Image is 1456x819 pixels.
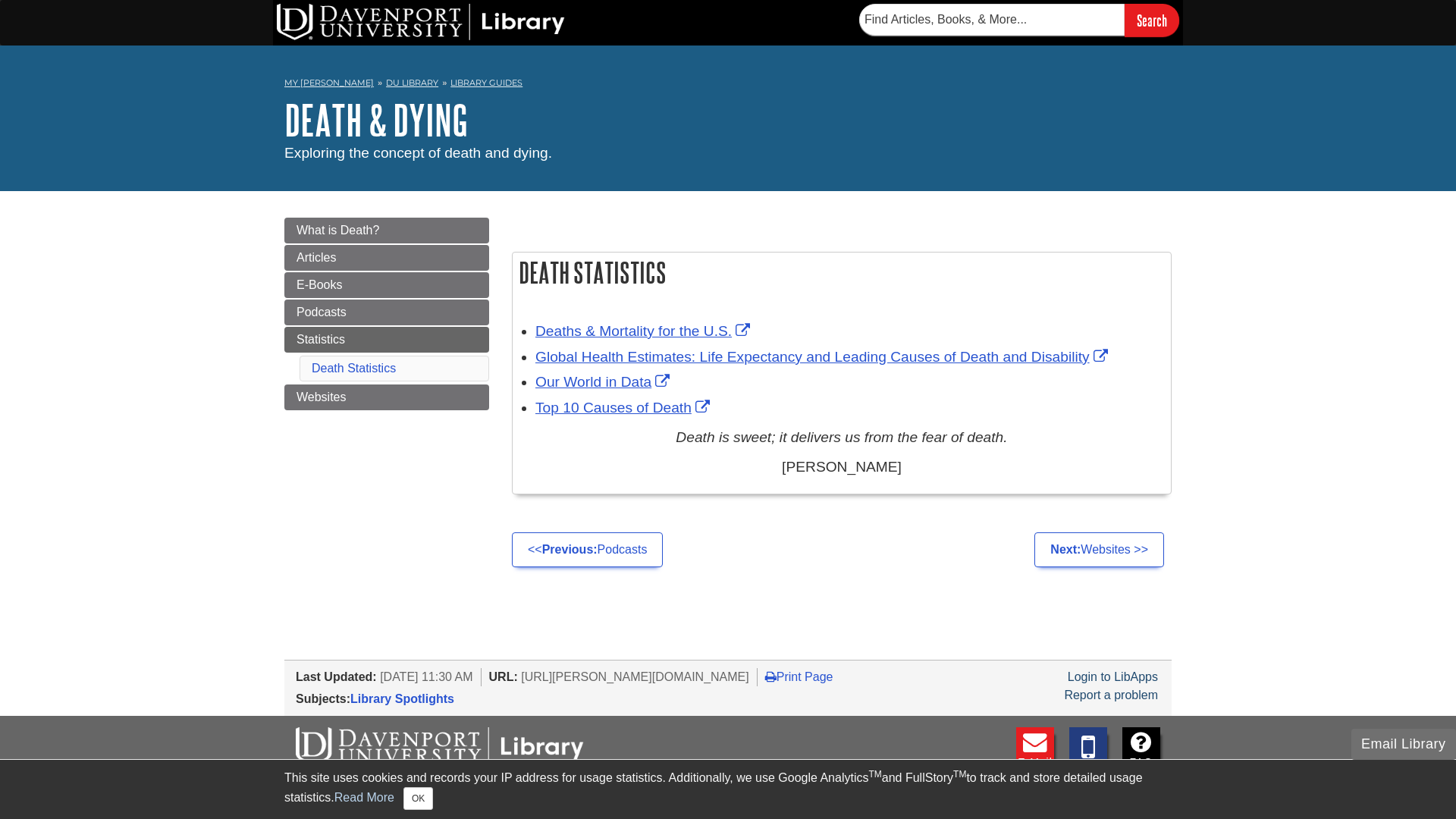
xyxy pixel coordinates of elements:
a: Websites [284,384,489,410]
span: Statistics [297,333,345,346]
a: DU Library [386,77,438,88]
span: Last Updated: [296,670,377,683]
p: [PERSON_NAME] [520,457,1163,479]
a: Text [1069,727,1107,780]
span: Subjects: [296,692,350,705]
a: Link opens in new window [535,349,1112,365]
span: Websites [297,391,347,403]
input: Search [1125,4,1179,36]
a: E-mail [1016,727,1054,780]
div: Guide Pages [284,218,489,410]
nav: breadcrumb [284,73,1172,97]
a: Login to LibApps [1068,670,1158,683]
h2: Death Statistics [513,253,1171,293]
sup: TM [953,769,966,780]
a: Library Spotlights [350,692,454,705]
a: Articles [284,245,489,271]
a: E-Books [284,272,489,298]
span: [DATE] 11:30 AM [380,670,472,683]
strong: Previous: [542,543,598,556]
a: Read More [334,791,394,804]
a: Death Statistics [312,362,396,375]
a: What is Death? [284,218,489,243]
span: Exploring the concept of death and dying. [284,145,552,161]
input: Find Articles, Books, & More... [859,4,1125,36]
div: This site uses cookies and records your IP address for usage statistics. Additionally, we use Goo... [284,769,1172,810]
img: DU Library [277,4,565,40]
a: Print Page [765,670,833,683]
a: Statistics [284,327,489,353]
sup: TM [868,769,881,780]
i: Print Page [765,670,777,682]
a: <<Previous:Podcasts [512,532,663,567]
a: Next:Websites >> [1034,532,1164,567]
a: Link opens in new window [535,400,714,416]
a: Report a problem [1064,689,1158,701]
span: [URL][PERSON_NAME][DOMAIN_NAME] [521,670,749,683]
span: Articles [297,251,336,264]
span: URL: [489,670,518,683]
a: Podcasts [284,300,489,325]
a: Link opens in new window [535,323,754,339]
a: FAQ [1122,727,1160,780]
strong: Next: [1050,543,1081,556]
a: Link opens in new window [535,374,673,390]
span: Podcasts [297,306,347,318]
em: Death is sweet; it delivers us from the fear of death. [676,429,1007,445]
form: Searches DU Library's articles, books, and more [859,4,1179,36]
img: DU Libraries [296,727,584,767]
button: Email Library [1351,729,1456,760]
a: Library Guides [450,77,522,88]
h1: Death & Dying [284,97,1172,143]
button: Close [403,787,433,810]
span: What is Death? [297,224,379,237]
a: My [PERSON_NAME] [284,77,374,89]
span: E-Books [297,278,342,291]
